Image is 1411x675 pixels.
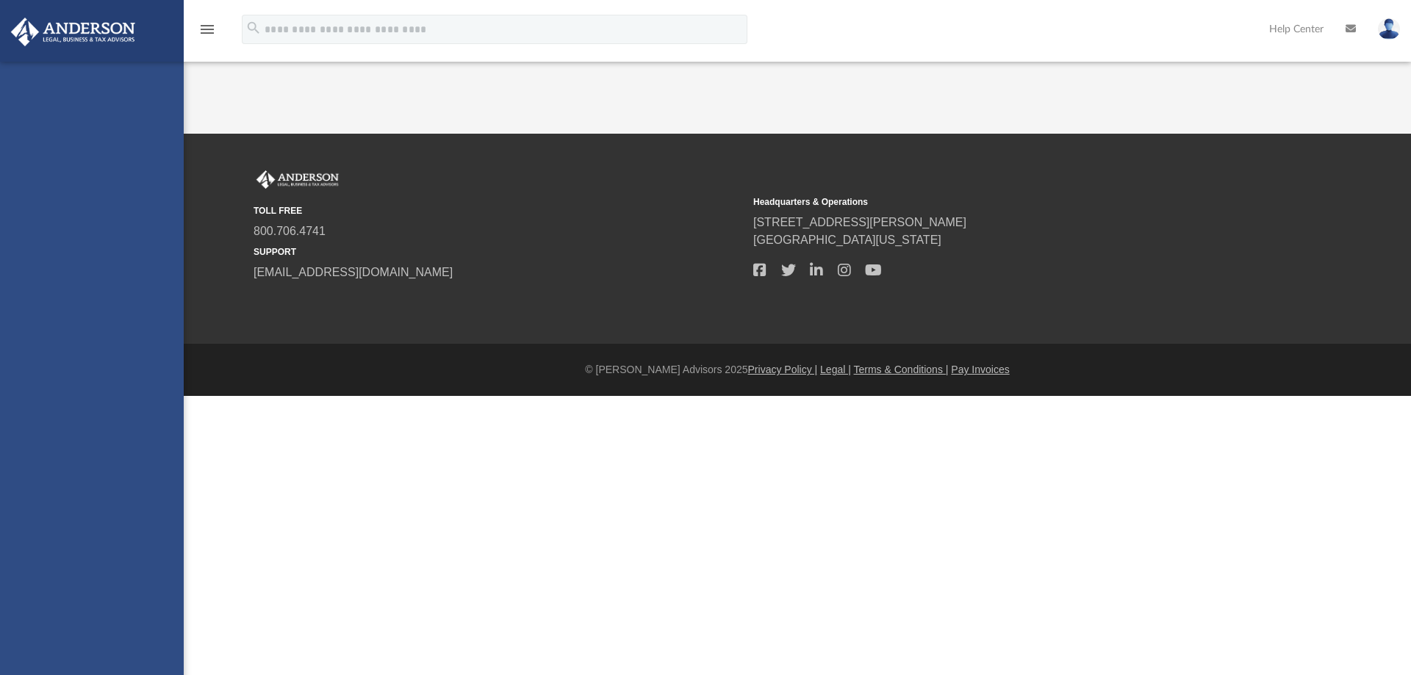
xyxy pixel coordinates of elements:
a: [GEOGRAPHIC_DATA][US_STATE] [753,234,941,246]
img: Anderson Advisors Platinum Portal [7,18,140,46]
div: © [PERSON_NAME] Advisors 2025 [184,362,1411,378]
a: [EMAIL_ADDRESS][DOMAIN_NAME] [254,266,453,278]
i: menu [198,21,216,38]
a: 800.706.4741 [254,225,326,237]
small: TOLL FREE [254,204,743,217]
a: Legal | [820,364,851,375]
img: User Pic [1378,18,1400,40]
small: Headquarters & Operations [753,195,1243,209]
a: menu [198,28,216,38]
a: Privacy Policy | [748,364,818,375]
i: search [245,20,262,36]
a: Pay Invoices [951,364,1009,375]
small: SUPPORT [254,245,743,259]
a: [STREET_ADDRESS][PERSON_NAME] [753,216,966,228]
img: Anderson Advisors Platinum Portal [254,170,342,189]
a: Terms & Conditions | [854,364,949,375]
